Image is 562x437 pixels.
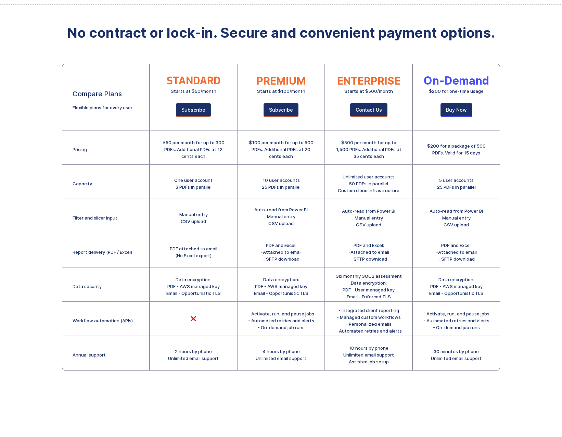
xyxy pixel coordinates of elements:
div: Starts at $100/month [257,88,305,95]
div: Starts at $500/month [344,88,393,95]
div: Starts at $50/month [171,88,216,95]
div: Annual support [73,351,106,358]
div: $50 per month for up to 300 PDFs. Additional PDFs at 12 cents each [160,139,227,160]
div:  [190,315,197,322]
a: Subscribe [264,103,298,117]
div: PDF attached to email (No Excel export) [170,245,217,259]
a: Contact Us [350,103,387,117]
div: 10 hours by phone Unlimited email support Assisted job setup [343,345,394,365]
div: Compare Plans [73,90,122,97]
div: On-Demand [423,77,489,84]
div: $200 for a package of 500 PDFs. Valid for 15 days [423,142,489,156]
div: PDF and Excel: -Attached to email - SFTP download [261,242,302,262]
div: Data security [73,283,102,290]
a: Buy Now [440,103,472,117]
div: Capacity [73,180,92,187]
div: - Activate, run, and pause jobs - Automated retries and alerts - On-demand job runs [248,310,314,331]
div: - Activate, run, and pause jobs - Automated retries and alerts - On-demand job runs [423,310,489,331]
div: - Integrated client reporting - Managed custom workflows - Personalized emails - Automated retrie... [336,307,402,334]
div: Six monthly SOC2 assessment Data encryption: PDF - User managed key Email - Enforced TLS [336,273,402,300]
div: PREMIUM [256,77,306,84]
div: Filter and slicer input [73,214,117,221]
div: 4 hours by phone Unlimited email support [256,348,306,362]
div: Flexible plans for every user [73,104,132,111]
div: Data encryption: PDF - AWS managed key Email - Opportunistic TLS [254,276,308,297]
div: 30 minutes by phone Unlimited email support [431,348,482,362]
div: $200 for one-time usage [429,88,484,95]
div: PDF and Excel: -Attached to email - SFTP download [348,242,389,262]
a: Subscribe [176,103,211,117]
div: 2 hours by phone Unlimited email support [168,348,219,362]
div: PDF and Excel: -Attached to email - SFTP download [436,242,477,262]
div: ENTERPRISE [337,77,400,84]
div: $500 per month for up to 1,500 PDFs. Additional PDFs at 35 cents each [335,139,402,160]
div: Data encryption: PDF - AWS managed key Email - Opportunistic TLS [429,276,484,297]
div: One user account 3 PDFs in parallel [174,177,213,190]
div: Report delivery (PDF / Excel) [73,249,132,255]
div: 5 user accounts 25 PDFs in parallel [437,177,476,190]
strong: No contract or lock-in. Secure and convenient payment options. [67,24,495,41]
div: Auto-read from Power BI Manual entry CSV upload [342,208,395,228]
div: Auto-read from Power BI Manual entry CSV upload [254,206,308,227]
div: Data encryption: PDF - AWS managed key Email - Opportunistic TLS [166,276,221,297]
div: $100 per month for up to 500 PDFs. Additional PDFs at 20 cents each [248,139,314,160]
div: Manual entry CSV upload [179,211,208,225]
div: Pricing [73,146,87,153]
div: Unlimited user accounts 50 PDFs in parallel Custom cloud infrastructure [338,173,399,194]
div: STANDARD [167,77,220,84]
div: 10 user accounts 25 PDFs in parallel [262,177,301,190]
div: Workflow automation (APIs) [73,317,133,324]
div: Auto-read from Power BI Manual entry CSV upload [430,208,483,228]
